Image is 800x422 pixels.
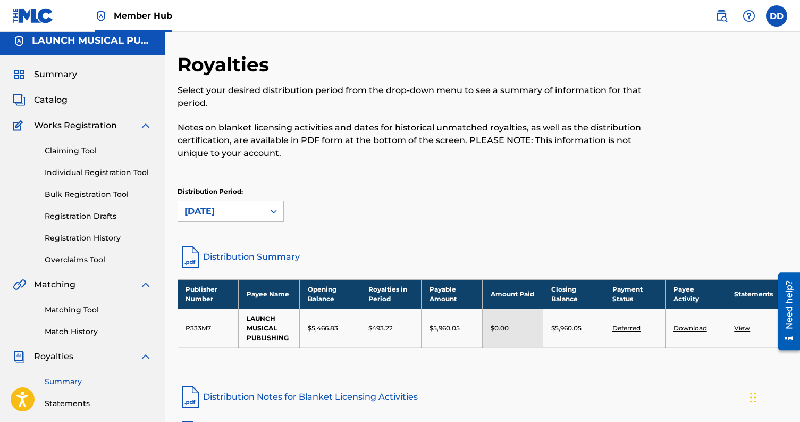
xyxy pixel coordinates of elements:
[770,269,800,354] iframe: Resource Center
[139,278,152,291] img: expand
[13,350,26,363] img: Royalties
[430,324,460,333] p: $5,960.05
[13,68,26,81] img: Summary
[750,382,756,413] div: Arrastrar
[178,244,787,270] a: Distribution Summary
[95,10,107,22] img: Top Rightsholder
[114,10,172,22] span: Member Hub
[673,324,707,332] a: Download
[139,350,152,363] img: expand
[178,84,647,110] p: Select your desired distribution period from the drop-down menu to see a summary of information f...
[178,384,787,410] a: Distribution Notes for Blanket Licensing Activities
[299,279,360,309] th: Opening Balance
[178,187,284,196] p: Distribution Period:
[665,279,726,309] th: Payee Activity
[178,121,647,160] p: Notes on blanket licensing activities and dates for historical unmatched royalties, as well as th...
[368,324,393,333] p: $493.22
[32,35,152,47] h5: LAUNCH MUSICAL PUBLISHING
[715,10,728,22] img: search
[178,244,203,270] img: distribution-summary-pdf
[178,53,274,77] h2: Royalties
[308,324,338,333] p: $5,466.83
[13,94,68,106] a: CatalogCatalog
[766,5,787,27] div: User Menu
[45,304,152,316] a: Matching Tool
[738,5,760,27] div: Help
[13,68,77,81] a: SummarySummary
[711,5,732,27] a: Public Search
[726,279,787,309] th: Statements
[178,384,203,410] img: pdf
[482,279,543,309] th: Amount Paid
[34,119,117,132] span: Works Registration
[34,278,75,291] span: Matching
[13,119,27,132] img: Works Registration
[34,68,77,81] span: Summary
[551,324,582,333] p: $5,960.05
[13,8,54,23] img: MLC Logo
[543,279,604,309] th: Closing Balance
[45,145,152,156] a: Claiming Tool
[360,279,422,309] th: Royalties in Period
[45,376,152,387] a: Summary
[178,279,239,309] th: Publisher Number
[45,326,152,337] a: Match History
[45,211,152,222] a: Registration Drafts
[747,371,800,422] iframe: Chat Widget
[13,35,26,47] img: Accounts
[13,94,26,106] img: Catalog
[178,309,239,347] td: P333M7
[422,279,483,309] th: Payable Amount
[239,279,300,309] th: Payee Name
[747,371,800,422] div: Widget de chat
[34,350,73,363] span: Royalties
[734,324,750,332] a: View
[34,94,68,106] span: Catalog
[604,279,665,309] th: Payment Status
[491,324,509,333] p: $0.00
[184,205,258,218] div: [DATE]
[612,324,641,332] a: Deferred
[45,398,152,409] a: Statements
[13,278,26,291] img: Matching
[139,119,152,132] img: expand
[45,254,152,266] a: Overclaims Tool
[239,309,300,347] td: LAUNCH MUSICAL PUBLISHING
[45,189,152,200] a: Bulk Registration Tool
[743,10,755,22] img: help
[45,167,152,178] a: Individual Registration Tool
[45,233,152,244] a: Registration History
